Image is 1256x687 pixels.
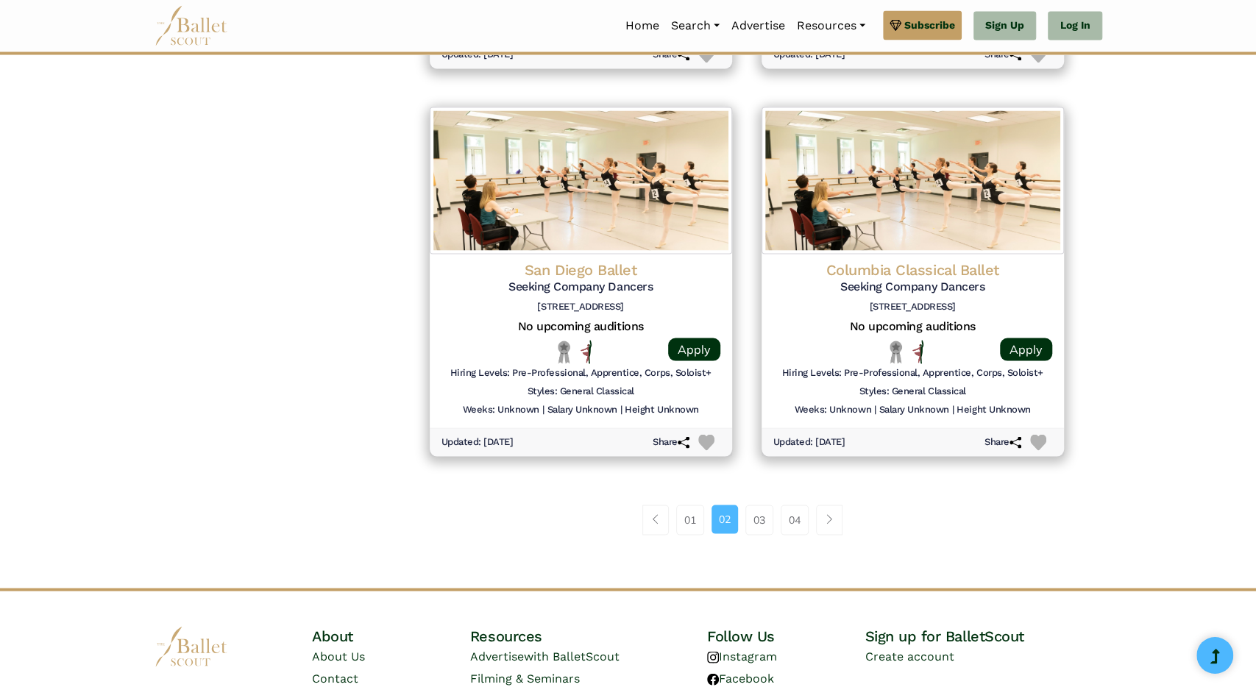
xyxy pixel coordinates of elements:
[1048,12,1101,41] a: Log In
[952,404,954,416] h6: |
[524,649,620,663] span: with BalletScout
[773,260,1052,280] h4: Columbia Classical Ballet
[312,649,365,663] a: About Us
[470,649,620,663] a: Advertisewith BalletScout
[527,385,634,398] h6: Styles: General Classical
[1030,435,1047,452] img: Heart
[887,341,905,363] img: Local
[890,18,901,34] img: gem.svg
[725,11,791,42] a: Advertise
[707,652,719,663] img: instagram logo
[957,404,1030,416] h6: Height Unknown
[712,505,738,533] a: 02
[312,627,470,646] h4: About
[542,404,544,416] h6: |
[984,436,1021,449] h6: Share
[668,338,720,361] a: Apply
[620,404,622,416] h6: |
[312,672,358,686] a: Contact
[441,301,720,313] h6: [STREET_ADDRESS]
[581,341,592,364] img: All
[441,280,720,295] h5: Seeking Company Dancers
[883,11,962,40] a: Subscribe
[865,649,954,663] a: Create account
[676,505,704,535] a: 01
[620,11,665,42] a: Home
[707,672,774,686] a: Facebook
[904,18,955,34] span: Subscribe
[441,319,720,335] h5: No upcoming auditions
[555,341,573,363] img: Local
[795,404,871,416] h6: Weeks: Unknown
[773,436,845,449] h6: Updated: [DATE]
[781,367,1043,380] h6: Hiring Levels: Pre-Professional, Apprentice, Corps, Soloist+
[773,280,1052,295] h5: Seeking Company Dancers
[879,404,948,416] h6: Salary Unknown
[745,505,773,535] a: 03
[470,627,707,646] h4: Resources
[625,404,698,416] h6: Height Unknown
[441,260,720,280] h4: San Diego Ballet
[773,49,845,62] h6: Updated: [DATE]
[973,12,1036,41] a: Sign Up
[698,47,715,64] img: Heart
[773,319,1052,335] h5: No upcoming auditions
[865,627,1101,646] h4: Sign up for BalletScout
[547,404,617,416] h6: Salary Unknown
[698,435,715,452] img: Heart
[984,49,1021,62] h6: Share
[781,505,809,535] a: 04
[642,505,851,535] nav: Page navigation example
[707,674,719,686] img: facebook logo
[665,11,725,42] a: Search
[1030,47,1047,64] img: Heart
[155,627,228,667] img: logo
[773,301,1052,313] h6: [STREET_ADDRESS]
[707,627,865,646] h4: Follow Us
[470,672,580,686] a: Filming & Seminars
[874,404,876,416] h6: |
[450,367,711,380] h6: Hiring Levels: Pre-Professional, Apprentice, Corps, Soloist+
[430,107,732,254] img: Logo
[653,49,689,62] h6: Share
[912,341,923,364] img: All
[463,404,539,416] h6: Weeks: Unknown
[1000,338,1052,361] a: Apply
[791,11,871,42] a: Resources
[859,385,965,398] h6: Styles: General Classical
[653,436,689,449] h6: Share
[707,649,777,663] a: Instagram
[441,436,514,449] h6: Updated: [DATE]
[441,49,514,62] h6: Updated: [DATE]
[762,107,1064,254] img: Logo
